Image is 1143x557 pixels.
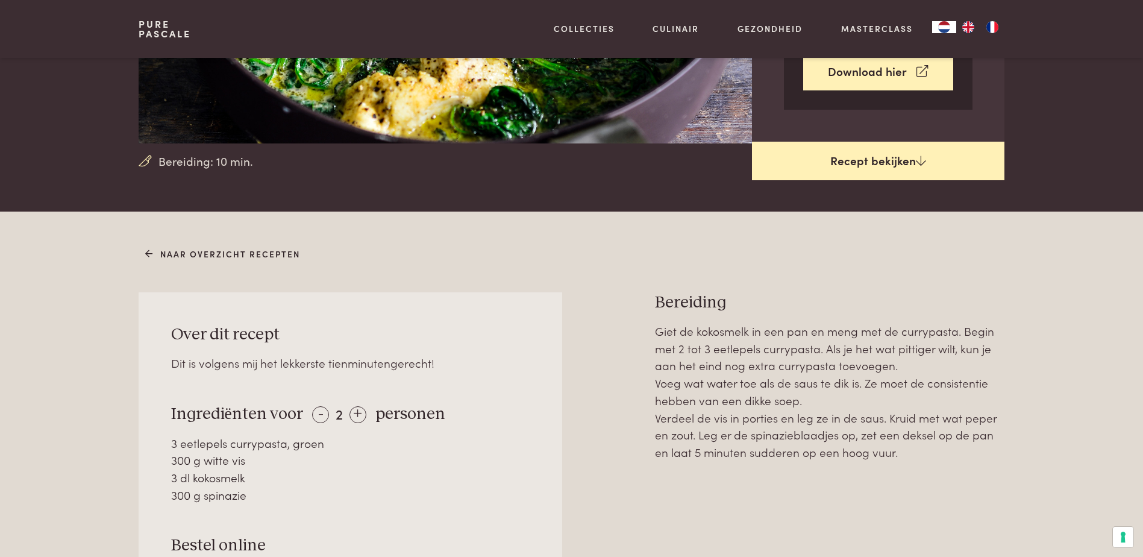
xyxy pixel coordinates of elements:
a: Masterclass [841,22,913,35]
ul: Language list [956,21,1004,33]
a: EN [956,21,980,33]
button: Uw voorkeuren voor toestemming voor trackingtechnologieën [1113,527,1133,547]
p: Giet de kokosmelk in een pan en meng met de currypasta. Begin met 2 tot 3 eetlepels currypasta. A... [655,323,1004,461]
aside: Language selected: Nederlands [932,21,1004,33]
div: + [349,406,366,423]
span: Bereiding: 10 min. [158,153,253,170]
div: Language [932,21,956,33]
h3: Bereiding [655,292,1004,313]
div: - [312,406,329,423]
h3: Over dit recept [171,324,530,345]
a: Download hier [803,52,953,90]
a: Collecties [554,22,615,35]
h3: Bestel online [171,535,530,556]
a: PurePascale [139,19,191,39]
div: Dit is volgens mij het lekkerste tienminutengerecht! [171,354,530,372]
a: NL [932,21,956,33]
span: Ingrediënten voor [171,406,303,423]
a: Recept bekijken [752,142,1004,180]
span: personen [375,406,445,423]
div: 300 g spinazie [171,486,530,504]
div: 3 eetlepels currypasta, groen [171,435,530,452]
a: FR [980,21,1004,33]
a: Culinair [653,22,699,35]
span: 2 [336,403,343,423]
div: 3 dl kokosmelk [171,469,530,486]
div: 300 g witte vis [171,452,530,469]
a: Naar overzicht recepten [145,248,300,260]
a: Gezondheid [737,22,803,35]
